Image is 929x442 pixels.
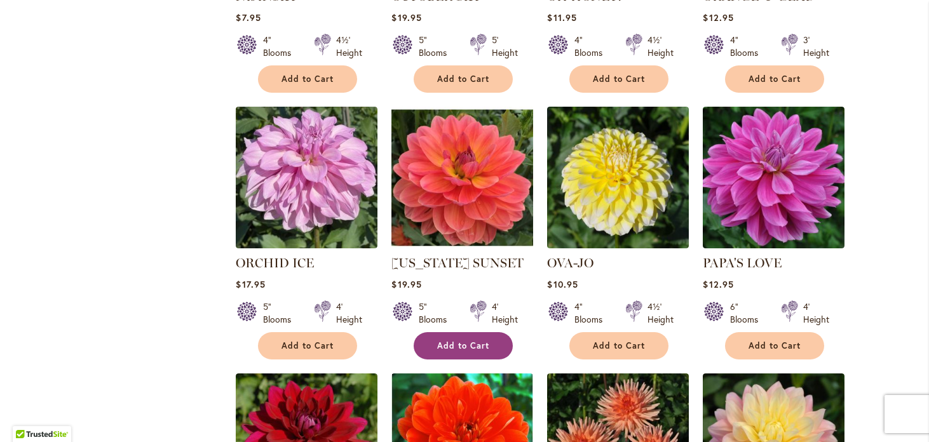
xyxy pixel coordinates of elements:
[492,34,518,59] div: 5' Height
[569,65,668,93] button: Add to Cart
[703,107,844,248] img: PAPA'S LOVE
[547,107,689,248] img: OVA-JO
[725,332,824,359] button: Add to Cart
[236,11,261,23] span: $7.95
[749,340,801,351] span: Add to Cart
[574,34,610,59] div: 4" Blooms
[419,34,454,59] div: 5" Blooms
[437,340,489,351] span: Add to Cart
[236,239,377,251] a: ORCHID ICE
[419,300,454,326] div: 5" Blooms
[703,11,733,23] span: $12.95
[336,300,362,326] div: 4' Height
[803,34,829,59] div: 3' Height
[236,278,265,290] span: $17.95
[236,255,314,271] a: ORCHID ICE
[391,278,421,290] span: $19.95
[803,300,829,326] div: 4' Height
[749,74,801,84] span: Add to Cart
[414,65,513,93] button: Add to Cart
[236,107,377,248] img: ORCHID ICE
[492,300,518,326] div: 4' Height
[391,239,533,251] a: OREGON SUNSET
[725,65,824,93] button: Add to Cart
[547,11,576,23] span: $11.95
[258,65,357,93] button: Add to Cart
[391,11,421,23] span: $19.95
[574,300,610,326] div: 4" Blooms
[547,255,593,271] a: OVA-JO
[569,332,668,359] button: Add to Cart
[391,107,533,248] img: OREGON SUNSET
[281,340,334,351] span: Add to Cart
[263,300,299,326] div: 5" Blooms
[703,278,733,290] span: $12.95
[281,74,334,84] span: Add to Cart
[593,74,645,84] span: Add to Cart
[648,34,674,59] div: 4½' Height
[730,34,766,59] div: 4" Blooms
[258,332,357,359] button: Add to Cart
[437,74,489,84] span: Add to Cart
[648,300,674,326] div: 4½' Height
[703,239,844,251] a: PAPA'S LOVE
[263,34,299,59] div: 4" Blooms
[10,397,45,432] iframe: Launch Accessibility Center
[593,340,645,351] span: Add to Cart
[414,332,513,359] button: Add to Cart
[547,239,689,251] a: OVA-JO
[391,255,524,271] a: [US_STATE] SUNSET
[547,278,578,290] span: $10.95
[703,255,782,271] a: PAPA'S LOVE
[730,300,766,326] div: 6" Blooms
[336,34,362,59] div: 4½' Height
